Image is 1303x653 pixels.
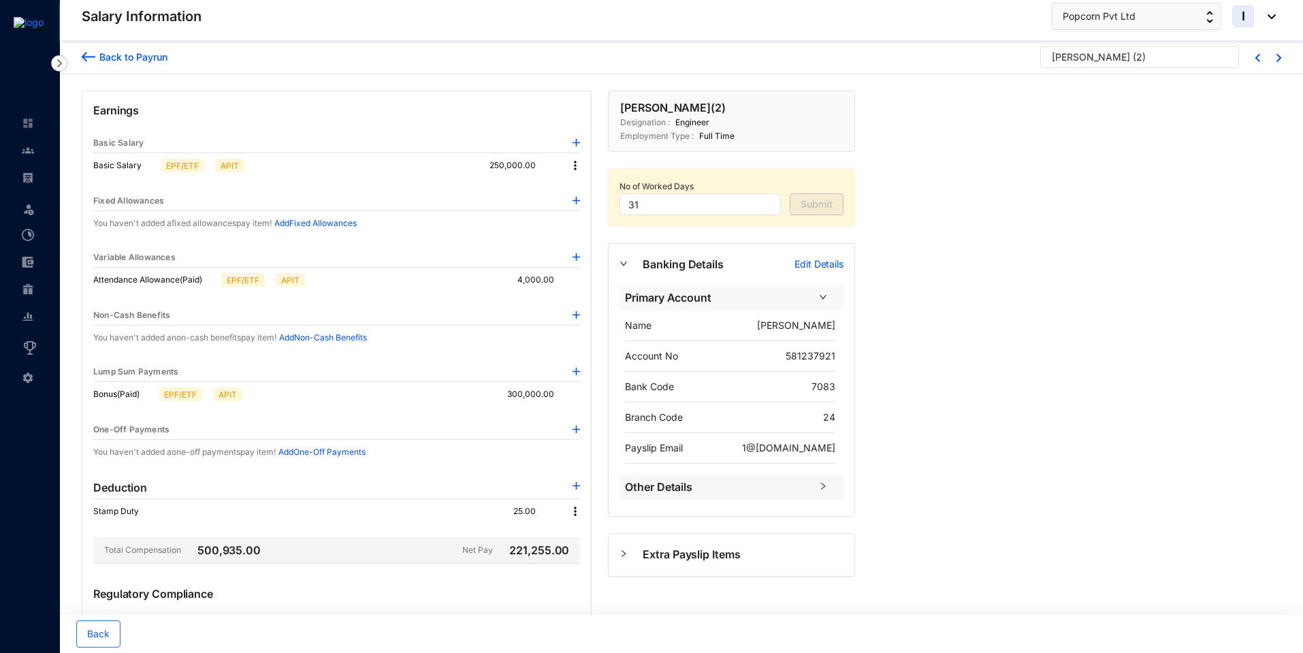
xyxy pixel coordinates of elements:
[625,441,683,455] p: Payslip Email
[568,159,582,172] img: more.27664ee4a8faa814348e188645a3c1fc.svg
[22,340,38,356] img: award_outlined.f30b2bda3bf6ea1bf3dd.svg
[93,542,181,558] p: Total Compensation
[625,349,678,363] p: Account No
[14,17,44,28] img: logo
[573,253,580,261] img: plus-blue.82faced185f92b6205e0ad2e478a7993.svg
[11,110,44,137] li: Home
[1242,10,1245,22] span: I
[620,129,694,143] p: Employment Type :
[93,387,153,401] p: Bonus (Paid)
[11,164,44,191] li: Payroll
[76,620,120,648] button: Back
[93,159,155,172] p: Basic Salary
[625,411,683,424] p: Branch Code
[643,256,794,273] span: Banking Details
[22,310,34,323] img: report-unselected.e6a6b4230fc7da01f883.svg
[573,482,580,490] img: plus-blue.82faced185f92b6205e0ad2e478a7993.svg
[1255,54,1260,62] img: chevron-left-blue.0fda5800d0a05439ff8ddef8047136d5.svg
[22,256,34,268] img: expense-unselected.2edcf0507c847f3e9e96.svg
[184,542,261,558] p: 500,935.00
[93,479,147,496] p: Deduction
[620,99,725,116] p: [PERSON_NAME] ( 2 )
[790,193,843,215] button: Submit
[93,251,176,264] p: Variable Allowances
[166,159,199,172] p: EPF/ETF
[670,116,709,129] p: Engineer
[82,7,202,26] p: Salary Information
[22,144,34,157] img: people-unselected.118708e94b43a90eceab.svg
[1063,9,1136,24] span: Popcorn Pvt Ltd
[11,276,44,303] li: Gratuity
[93,308,170,322] p: Non-Cash Benefits
[462,542,504,558] p: Net Pay
[51,55,67,71] img: nav-icon-right.af6afadce00d159da59955279c43614e.svg
[219,388,237,400] p: APIT
[573,368,580,375] img: plus-blue.82faced185f92b6205e0ad2e478a7993.svg
[625,289,811,306] span: Primary Account
[489,159,558,172] p: 250,000.00
[93,586,580,617] p: Regulatory Compliance
[93,273,216,287] p: Attendance Allowance (Paid)
[93,102,580,133] p: Earnings
[757,319,835,331] span: [PERSON_NAME]
[517,273,576,287] p: 4,000.00
[573,139,580,146] img: plus-blue.82faced185f92b6205e0ad2e478a7993.svg
[620,116,670,129] p: Designation :
[22,283,34,296] img: gratuity-unselected.a8c340787eea3cf492d7.svg
[93,505,152,518] p: Stamp Duty
[507,387,576,401] p: 300,000.00
[22,372,34,384] img: settings-unselected.1febfda315e6e19643a1.svg
[794,257,843,271] p: Edit Details
[93,136,144,150] p: Basic Salary
[22,172,34,184] img: payroll-unselected.b590312f920e76f0c668.svg
[11,249,44,276] li: Expenses
[1052,3,1221,30] button: Popcorn Pvt Ltd
[568,505,582,518] img: more.27664ee4a8faa814348e188645a3c1fc.svg
[506,542,569,558] p: 221,255.00
[93,423,170,436] p: One-Off Payments
[93,365,178,379] p: Lump Sum Payments
[82,50,95,64] img: arrow-backward-blue.96c47016eac47e06211658234db6edf5.svg
[573,311,580,319] img: plus-blue.82faced185f92b6205e0ad2e478a7993.svg
[742,442,835,453] span: 1@[DOMAIN_NAME]
[819,482,827,490] span: right
[1133,50,1146,71] p: ( 2 )
[274,217,357,230] p: Add Fixed Allowances
[279,331,367,345] p: Add Non-Cash Benefits
[643,546,843,563] span: Extra Payslip Items
[625,380,674,394] p: Bank Code
[11,221,44,249] li: Time Attendance
[22,117,34,129] img: home-unselected.a29eae3204392db15eaf.svg
[620,180,843,193] p: No of Worked Days
[227,274,259,286] p: EPF/ETF
[513,505,558,518] p: 25.00
[620,193,781,215] input: Enter no of worked days
[573,426,580,433] img: plus-blue.82faced185f92b6205e0ad2e478a7993.svg
[278,445,366,459] p: Add One-Off Payments
[823,411,835,423] span: 24
[1276,54,1281,62] img: chevron-right-blue.16c49ba0fe93ddb13f341d83a2dbca89.svg
[573,197,580,204] img: plus-blue.82faced185f92b6205e0ad2e478a7993.svg
[22,229,34,241] img: time-attendance-unselected.8aad090b53826881fffb.svg
[1206,11,1213,23] img: up-down-arrow.74152d26bf9780fbf563ca9c90304185.svg
[11,137,44,164] li: Contacts
[93,445,276,459] p: You haven't added a one-off payments pay item!
[93,217,272,230] p: You haven't added a fixed allowances pay item!
[811,381,835,392] span: 7083
[11,303,44,330] li: Reports
[694,129,735,143] p: Full Time
[93,194,164,208] p: Fixed Allowances
[1052,50,1130,64] div: [PERSON_NAME]
[281,274,300,286] p: APIT
[93,331,276,345] p: You haven't added a non-cash benefits pay item!
[819,293,827,301] span: right
[221,159,239,172] p: APIT
[87,627,110,641] span: Back
[1261,14,1276,19] img: dropdown-black.8e83cc76930a90b1a4fdb6d089b7bf3a.svg
[625,479,811,496] span: Other Details
[22,202,35,216] img: leave-unselected.2934df6273408c3f84d9.svg
[786,350,835,362] span: 581237921
[625,319,651,332] p: Name
[164,388,197,400] p: EPF/ETF
[95,50,167,64] div: Back to Payrun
